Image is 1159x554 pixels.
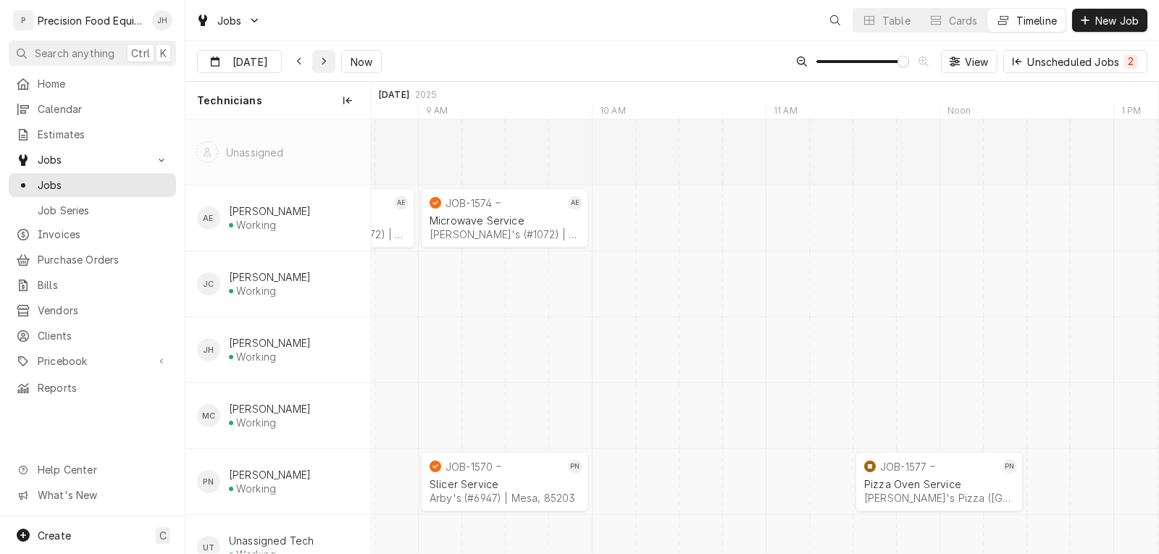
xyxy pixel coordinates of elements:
[38,101,169,117] span: Calendar
[197,338,220,361] div: Jason Hertel's Avatar
[568,459,582,474] div: PN
[38,462,167,477] span: Help Center
[197,206,220,230] div: AE
[348,54,375,70] span: Now
[1113,105,1149,121] div: 1 PM
[229,469,311,481] div: [PERSON_NAME]
[568,196,582,210] div: Anthony Ellinger's Avatar
[38,303,169,318] span: Vendors
[38,487,167,503] span: What's New
[35,46,114,61] span: Search anything
[38,353,147,369] span: Pricebook
[9,376,176,400] a: Reports
[1003,459,1017,474] div: PN
[9,483,176,507] a: Go to What's New
[197,50,282,73] button: [DATE]
[941,50,998,73] button: View
[824,9,847,32] button: Open search
[229,271,311,283] div: [PERSON_NAME]
[9,458,176,482] a: Go to Help Center
[160,46,167,61] span: K
[236,416,276,429] div: Working
[430,228,579,240] div: [PERSON_NAME]'s (#1072) | [GEOGRAPHIC_DATA], 85023
[962,54,992,70] span: View
[197,404,220,427] div: Mike Caster's Avatar
[197,272,220,295] div: JC
[185,82,371,119] div: Technicians column. SPACE for context menu
[568,196,582,210] div: AE
[430,214,579,227] div: Microwave Service
[882,13,911,28] div: Table
[38,227,169,242] span: Invoices
[197,93,262,108] span: Technicians
[229,403,311,415] div: [PERSON_NAME]
[9,41,176,66] button: Search anythingCtrlK
[949,13,978,28] div: Cards
[38,529,71,542] span: Create
[864,478,1014,490] div: Pizza Oven Service
[1016,13,1057,28] div: Timeline
[766,105,805,121] div: 11 AM
[394,196,409,210] div: AE
[9,97,176,121] a: Calendar
[9,298,176,322] a: Vendors
[226,146,284,159] div: Unassigned
[9,122,176,146] a: Estimates
[38,203,169,218] span: Job Series
[236,285,276,297] div: Working
[131,46,150,61] span: Ctrl
[1092,13,1142,28] span: New Job
[197,338,220,361] div: JH
[236,219,276,231] div: Working
[229,534,314,547] div: Unassigned Tech
[1072,9,1147,32] button: New Job
[9,173,176,197] a: Jobs
[38,13,144,28] div: Precision Food Equipment LLC
[418,105,456,121] div: 9 AM
[152,10,172,30] div: JH
[415,89,438,101] div: 2025
[236,482,276,495] div: Working
[1003,459,1017,474] div: Pete Nielson's Avatar
[38,277,169,293] span: Bills
[38,252,169,267] span: Purchase Orders
[592,105,633,121] div: 10 AM
[864,492,1014,504] div: [PERSON_NAME]'s Pizza ([GEOGRAPHIC_DATA]) | [GEOGRAPHIC_DATA], 85255
[1003,50,1147,73] button: Unscheduled Jobs2
[13,10,33,30] div: P
[38,380,169,395] span: Reports
[1126,54,1135,69] div: 2
[880,461,926,473] div: JOB-1577
[445,197,492,209] div: JOB-1574
[197,272,220,295] div: Jacob Cardenas's Avatar
[9,324,176,348] a: Clients
[9,72,176,96] a: Home
[197,404,220,427] div: MC
[379,89,409,101] div: [DATE]
[9,349,176,373] a: Go to Pricebook
[9,198,176,222] a: Job Series
[197,470,220,493] div: Pete Nielson's Avatar
[229,337,311,349] div: [PERSON_NAME]
[217,13,242,28] span: Jobs
[430,478,579,490] div: Slicer Service
[38,152,147,167] span: Jobs
[9,222,176,246] a: Invoices
[445,461,493,473] div: JOB-1570
[1027,54,1138,70] div: Unscheduled Jobs
[159,528,167,543] span: C
[38,328,169,343] span: Clients
[38,177,169,193] span: Jobs
[568,459,582,474] div: Pete Nielson's Avatar
[229,205,311,217] div: [PERSON_NAME]
[236,351,276,363] div: Working
[152,10,172,30] div: Jason Hertel's Avatar
[38,127,169,142] span: Estimates
[394,196,409,210] div: Anthony Ellinger's Avatar
[341,50,382,73] button: Now
[38,76,169,91] span: Home
[197,206,220,230] div: Anthony Ellinger's Avatar
[190,9,267,33] a: Go to Jobs
[430,492,579,504] div: Arby's (#6947) | Mesa, 85203
[9,248,176,272] a: Purchase Orders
